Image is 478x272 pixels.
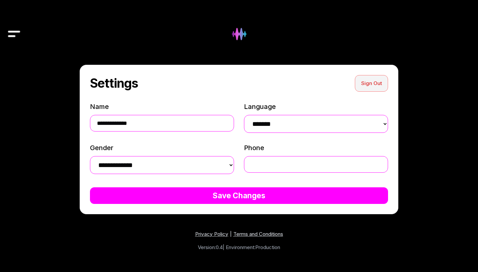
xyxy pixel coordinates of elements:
button: Drawer [7,16,22,31]
div: Version: 0.4 | Environment: Production [37,241,441,254]
label: Gender [90,144,114,152]
a: Terms and Conditions [233,231,283,237]
label: Language [244,103,276,111]
div: Settings [90,76,138,91]
label: Phone [244,144,264,152]
img: Hydee Logo [226,21,252,47]
img: Drawer [7,21,22,47]
a: Privacy Policy [195,231,228,237]
label: Name [90,103,109,111]
button: Sign Out [355,75,388,92]
button: Save Changes [90,187,388,204]
div: | [37,227,441,241]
